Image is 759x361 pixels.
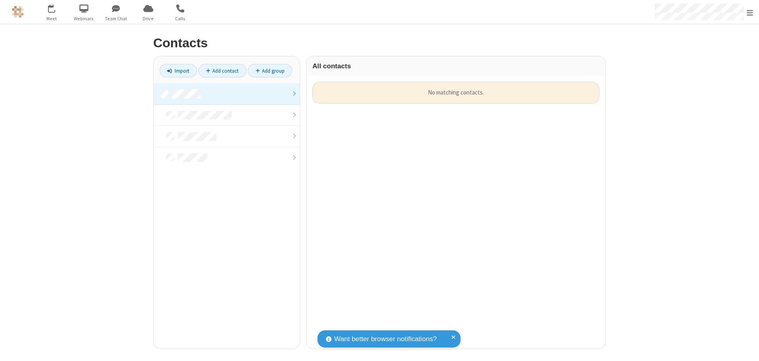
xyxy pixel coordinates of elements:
[312,82,599,104] div: No matching contacts.
[160,64,197,77] a: Import
[12,6,24,18] img: QA Selenium DO NOT DELETE OR CHANGE
[69,15,99,22] span: Webinars
[248,64,292,77] a: Add group
[306,76,605,349] div: grid
[312,62,599,70] h3: All contacts
[54,4,59,10] div: 1
[334,334,437,344] span: Want better browser notifications?
[101,15,131,22] span: Team Chat
[37,15,67,22] span: Meet
[133,15,163,22] span: Drive
[166,15,195,22] span: Calls
[153,36,606,50] h2: Contacts
[198,64,247,77] a: Add contact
